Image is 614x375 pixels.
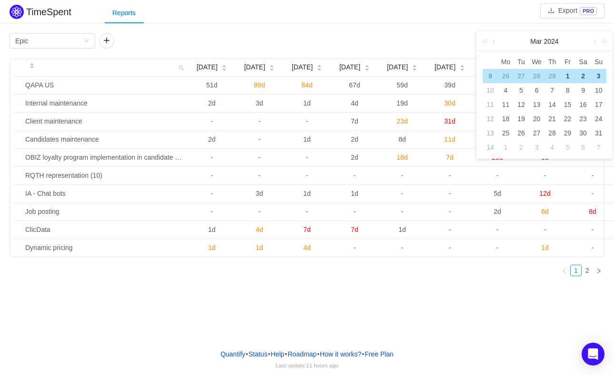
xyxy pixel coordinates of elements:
[222,64,227,67] i: icon: caret-up
[483,83,498,97] td: 10
[444,117,455,125] span: 31d
[529,69,545,83] td: February 28, 2024
[546,113,558,125] div: 21
[546,127,558,139] div: 28
[545,83,560,97] td: March 7, 2024
[500,99,511,110] div: 11
[292,62,313,72] span: [DATE]
[483,126,498,140] td: 13
[354,172,356,179] span: -
[303,99,311,107] span: 1d
[211,154,213,161] span: -
[349,81,360,89] span: 67d
[494,208,501,215] span: 2d
[545,126,560,140] td: March 28, 2024
[396,117,407,125] span: 23d
[531,127,543,139] div: 27
[540,3,604,19] button: icon: downloadExportPRO
[21,77,188,95] td: QAPA US
[285,350,287,358] span: •
[256,190,263,197] span: 3d
[541,244,549,251] span: 1d
[365,64,370,67] i: icon: caret-up
[246,350,248,358] span: •
[396,154,407,161] span: 18d
[559,265,570,276] li: Previous Page
[500,70,511,82] div: 26
[560,83,575,97] td: March 8, 2024
[514,112,529,126] td: March 19, 2024
[515,85,527,96] div: 5
[444,81,455,89] span: 39d
[317,64,322,67] i: icon: caret-up
[531,113,543,125] div: 20
[303,244,311,251] span: 4d
[546,99,558,110] div: 14
[591,140,606,154] td: April 7, 2024
[401,244,404,251] span: -
[317,350,319,358] span: •
[560,55,575,69] th: Fri
[590,32,598,51] a: Next month (PageDown)
[593,127,604,139] div: 31
[562,85,574,96] div: 8
[21,95,188,113] td: Internal maintenance
[208,99,216,107] span: 2d
[208,135,216,143] span: 2d
[175,58,188,76] i: icon: search
[256,226,263,233] span: 4d
[496,226,499,233] span: -
[84,38,89,45] i: icon: down
[317,67,322,70] i: icon: caret-down
[99,33,114,48] button: icon: plus
[560,140,575,154] td: April 5, 2024
[460,67,465,70] i: icon: caret-down
[498,58,514,66] span: Mo
[544,172,546,179] span: -
[351,99,358,107] span: 4d
[211,172,213,179] span: -
[514,69,529,83] td: February 27, 2024
[560,97,575,112] td: March 15, 2024
[211,117,213,125] span: -
[543,32,559,51] a: 2024
[544,226,546,233] span: -
[351,135,358,143] span: 2d
[498,126,514,140] td: March 25, 2024
[591,97,606,112] td: March 17, 2024
[591,58,606,66] span: Su
[351,190,358,197] span: 1d
[258,117,261,125] span: -
[412,63,417,70] div: Sort
[449,208,451,215] span: -
[514,55,529,69] th: Tue
[531,85,543,96] div: 6
[514,58,529,66] span: Tu
[577,70,589,82] div: 2
[435,62,456,72] span: [DATE]
[560,112,575,126] td: March 22, 2024
[592,226,594,233] span: -
[575,58,591,66] span: Sa
[591,83,606,97] td: March 10, 2024
[560,126,575,140] td: March 29, 2024
[529,97,545,112] td: March 13, 2024
[575,140,591,154] td: April 6, 2024
[351,117,358,125] span: 7d
[206,81,217,89] span: 51d
[529,140,545,154] td: April 3, 2024
[306,154,308,161] span: -
[208,226,216,233] span: 1d
[197,62,218,72] span: [DATE]
[444,135,455,143] span: 11d
[498,97,514,112] td: March 11, 2024
[364,347,394,361] button: Free Plan
[562,70,574,82] div: 1
[514,126,529,140] td: March 26, 2024
[301,81,312,89] span: 84d
[577,113,589,125] div: 23
[306,172,308,179] span: -
[593,85,604,96] div: 10
[269,67,275,70] i: icon: caret-down
[560,69,575,83] td: March 1, 2024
